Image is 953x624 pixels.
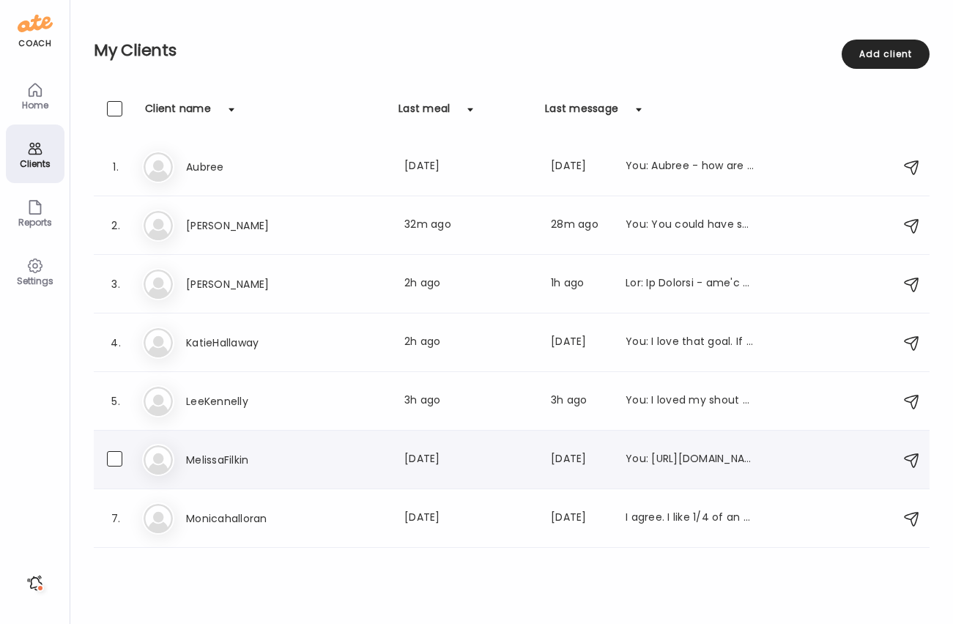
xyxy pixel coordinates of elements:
div: 2. [107,217,125,234]
div: [DATE] [551,158,608,176]
div: You: Aubree - how are you and your kids feeling? Can I do anything to support you? [626,158,754,176]
h3: MelissaFilkin [186,451,315,469]
div: [DATE] [404,451,533,469]
div: [DATE] [404,158,533,176]
h3: Monicahalloran [186,510,315,527]
div: I agree. I like 1/4 of an avocado. Thank you for your help! [626,510,754,527]
div: 7. [107,510,125,527]
div: 32m ago [404,217,533,234]
h3: [PERSON_NAME] [186,217,315,234]
div: 2h ago [404,275,533,293]
div: Home [9,100,62,110]
div: [DATE] [551,451,608,469]
div: Last meal [398,101,450,125]
div: 5. [107,393,125,410]
div: 4. [107,334,125,352]
h3: KatieHallaway [186,334,315,352]
div: [DATE] [551,334,608,352]
div: 2h ago [404,334,533,352]
div: 1h ago [551,275,608,293]
div: Clients [9,159,62,168]
div: Reports [9,218,62,227]
img: ate [18,12,53,35]
div: Last message [545,101,618,125]
h3: LeeKennelly [186,393,315,410]
div: 3h ago [551,393,608,410]
div: 3. [107,275,125,293]
div: 3h ago [404,393,533,410]
div: Settings [9,276,62,286]
h3: [PERSON_NAME] [186,275,315,293]
div: 28m ago [551,217,608,234]
div: You: I loved my shout out!!!!! And WOW! I'm so proud of you with being on course!!! If you're fee... [626,393,754,410]
h3: Aubree [186,158,315,176]
div: [DATE] [551,510,608,527]
div: Add client [842,40,930,69]
div: coach [18,37,51,50]
div: [DATE] [404,510,533,527]
div: You: You could have some popcorn (like a measured out serving instead of grazing from the bag) al... [626,217,754,234]
div: You: [URL][DOMAIN_NAME] [626,451,754,469]
div: Client name [145,101,211,125]
h2: My Clients [94,40,930,62]
div: 1. [107,158,125,176]
div: Lor: Ip Dolorsi - ame'c adip elits doei tempor inc utlab! Et dolor ma al enim adminim ve quis nos... [626,275,754,293]
div: You: I love that goal. If the smoothie is feeling heavy ditch the peanut butter or add less powde... [626,334,754,352]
